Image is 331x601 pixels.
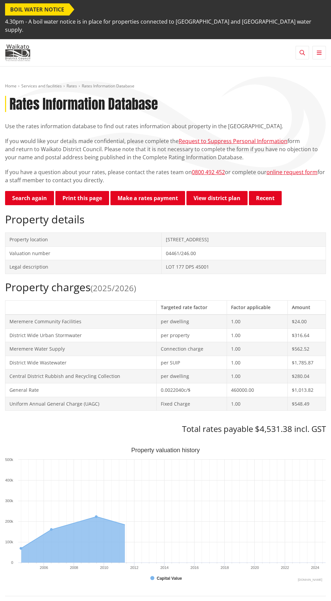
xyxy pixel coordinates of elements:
td: LOT 177 DPS 45001 [162,260,326,274]
td: District Wide Urban Stormwater [5,328,157,342]
text: 500k [5,458,13,462]
td: 1.00 [227,342,287,356]
td: 1.00 [227,356,287,370]
td: Fixed Charge [157,397,227,411]
td: $548.49 [287,397,326,411]
td: Connection charge [157,342,227,356]
td: per SUIP [157,356,227,370]
h2: Property charges [5,281,326,294]
h2: Property details [5,213,326,226]
text: 300k [5,499,13,503]
td: per dwelling [157,370,227,383]
td: Valuation number [5,246,162,260]
nav: breadcrumb [5,83,326,89]
a: 0800 492 452 [192,168,225,176]
td: Property location [5,233,162,247]
text: 2010 [100,566,108,570]
path: Wednesday, Jun 30, 12:00, 69,500. Capital Value. [20,547,22,550]
td: 1.00 [227,370,287,383]
th: Amount [287,301,326,315]
td: Central District Rubbish and Recycling Collection [5,370,157,383]
td: 1.00 [227,328,287,342]
th: Factor applicable [227,301,287,315]
button: Show Capital Value [150,576,181,581]
td: $280.04 [287,370,326,383]
td: $562.52 [287,342,326,356]
text: 2020 [251,566,259,570]
path: Tuesday, Jun 30, 12:00, 223,000. Capital Value. [95,515,98,518]
td: 0.0022040c/$ [157,383,227,397]
text: 2018 [221,566,229,570]
a: Home [5,83,17,89]
text: 100k [5,540,13,544]
text: 0 [11,561,13,565]
td: Uniform Annual General Charge (UAGC) [5,397,157,411]
td: per property [157,328,227,342]
text: 2024 [311,566,319,570]
td: [STREET_ADDRESS] [162,233,326,247]
text: 2008 [70,566,78,570]
text: 2012 [130,566,138,570]
button: Recent [249,191,282,205]
td: Legal description [5,260,162,274]
td: 1.00 [227,315,287,328]
text: 2014 [160,566,169,570]
td: $1,013.82 [287,383,326,397]
p: Use the rates information database to find out rates information about property in the [GEOGRAPHI... [5,122,326,130]
td: Meremere Community Facilities [5,315,157,328]
text: 200k [5,519,13,523]
text: 400k [5,478,13,482]
span: BOIL WATER NOTICE [5,3,69,16]
a: Search again [5,191,54,205]
span: Rates Information Database [82,83,134,89]
a: Make a rates payment [110,191,185,205]
button: Print this page [55,191,109,205]
td: 460000.00 [227,383,287,397]
td: 1.00 [227,397,287,411]
img: Waikato District Council - Te Kaunihera aa Takiwaa o Waikato [5,44,30,61]
a: online request form [266,168,317,176]
span: 4.30pm - A boil water notice is in place for properties connected to [GEOGRAPHIC_DATA] and [GEOGR... [5,16,326,36]
text: 2016 [190,566,199,570]
td: District Wide Wastewater [5,356,157,370]
text: 2022 [281,566,289,570]
a: Rates [67,83,77,89]
a: Request to Suppress Personal Information [179,137,287,145]
td: General Rate [5,383,157,397]
p: If you would like your details made confidential, please complete the form and return to Waikato ... [5,137,326,161]
td: $1,785.87 [287,356,326,370]
h3: Total rates payable $4,531.38 incl. GST [5,424,326,434]
td: $316.64 [287,328,326,342]
text: Chart credits: Highcharts.com [298,578,322,581]
svg: Interactive chart [5,447,326,582]
div: Property valuation history. Highcharts interactive chart. [5,447,326,582]
path: Friday, Jun 30, 12:00, 160,000. Capital Value. [50,528,53,531]
td: $24.00 [287,315,326,328]
a: View district plan [186,191,248,205]
text: Property valuation history [131,447,200,454]
a: Services and facilities [21,83,62,89]
td: per dwelling [157,315,227,328]
td: Meremere Water Supply [5,342,157,356]
td: 04461/246.00 [162,246,326,260]
th: Targeted rate factor [157,301,227,315]
p: If you have a question about your rates, please contact the rates team on or complete our for a s... [5,168,326,184]
text: 2006 [40,566,48,570]
h1: Rates Information Database [9,96,158,112]
span: (2025/2026) [91,282,136,294]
